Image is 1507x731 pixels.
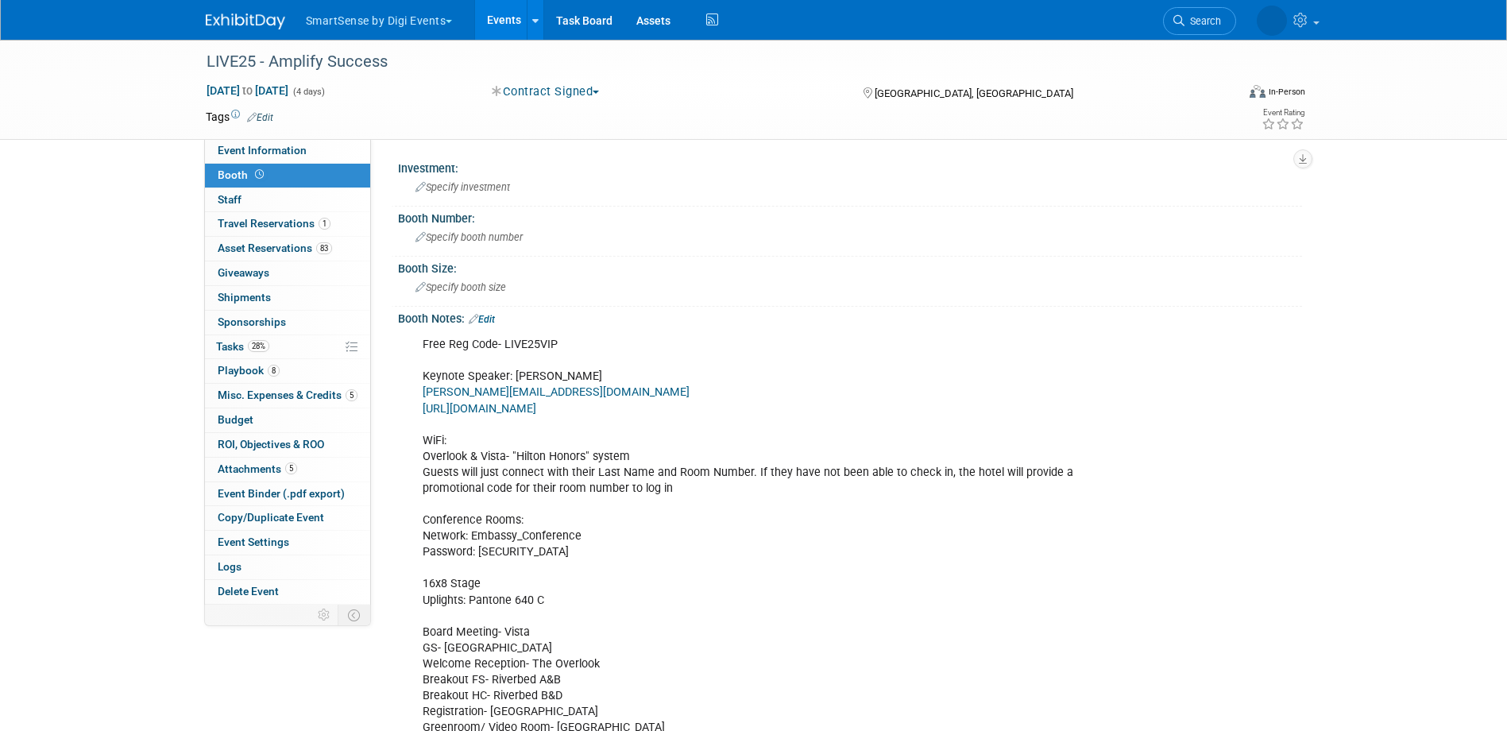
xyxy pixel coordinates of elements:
[218,266,269,279] span: Giveaways
[205,384,370,408] a: Misc. Expenses & Credits5
[205,335,370,359] a: Tasks28%
[292,87,325,97] span: (4 days)
[205,286,370,310] a: Shipments
[205,237,370,261] a: Asset Reservations83
[205,311,370,335] a: Sponsorships
[1268,86,1305,98] div: In-Person
[252,168,267,180] span: Booth not reserved yet
[1163,7,1236,35] a: Search
[218,217,330,230] span: Travel Reservations
[218,536,289,548] span: Event Settings
[268,365,280,377] span: 8
[247,112,273,123] a: Edit
[218,291,271,304] span: Shipments
[875,87,1073,99] span: [GEOGRAPHIC_DATA], [GEOGRAPHIC_DATA]
[311,605,338,625] td: Personalize Event Tab Strip
[218,364,280,377] span: Playbook
[218,168,267,181] span: Booth
[398,257,1302,277] div: Booth Size:
[218,462,297,475] span: Attachments
[206,14,285,29] img: ExhibitDay
[240,84,255,97] span: to
[338,605,370,625] td: Toggle Event Tabs
[1142,83,1306,106] div: Event Format
[218,438,324,451] span: ROI, Objectives & ROO
[205,555,370,579] a: Logs
[285,462,297,474] span: 5
[346,389,357,401] span: 5
[205,408,370,432] a: Budget
[205,164,370,188] a: Booth
[205,359,370,383] a: Playbook8
[218,144,307,157] span: Event Information
[205,580,370,604] a: Delete Event
[205,261,370,285] a: Giveaways
[218,585,279,598] span: Delete Event
[398,157,1302,176] div: Investment:
[201,48,1212,76] div: LIVE25 - Amplify Success
[218,242,332,254] span: Asset Reservations
[469,314,495,325] a: Edit
[205,188,370,212] a: Staff
[1257,6,1287,36] img: Abby Allison
[206,109,273,125] td: Tags
[218,315,286,328] span: Sponsorships
[1184,15,1221,27] span: Search
[218,413,253,426] span: Budget
[218,560,242,573] span: Logs
[248,340,269,352] span: 28%
[205,458,370,482] a: Attachments5
[423,402,536,416] a: [URL][DOMAIN_NAME]
[1250,85,1265,98] img: Format-Inperson.png
[218,487,345,500] span: Event Binder (.pdf export)
[218,389,357,401] span: Misc. Expenses & Credits
[218,511,324,524] span: Copy/Duplicate Event
[415,231,523,243] span: Specify booth number
[205,531,370,555] a: Event Settings
[316,242,332,254] span: 83
[415,181,510,193] span: Specify investment
[218,193,242,206] span: Staff
[415,281,506,293] span: Specify booth size
[398,307,1302,327] div: Booth Notes:
[205,482,370,506] a: Event Binder (.pdf export)
[206,83,289,98] span: [DATE] [DATE]
[205,139,370,163] a: Event Information
[205,506,370,530] a: Copy/Duplicate Event
[486,83,605,100] button: Contract Signed
[1262,109,1304,117] div: Event Rating
[423,385,690,399] a: [PERSON_NAME][EMAIL_ADDRESS][DOMAIN_NAME]
[205,433,370,457] a: ROI, Objectives & ROO
[205,212,370,236] a: Travel Reservations1
[216,340,269,353] span: Tasks
[398,207,1302,226] div: Booth Number:
[319,218,330,230] span: 1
